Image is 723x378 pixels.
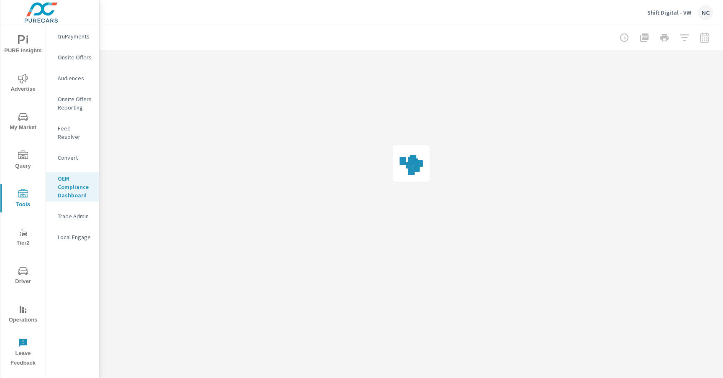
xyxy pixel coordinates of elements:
p: Audiences [58,74,92,82]
div: OEM Compliance Dashboard [46,172,99,202]
p: truPayments [58,32,92,41]
p: Onsite Offers Reporting [58,95,92,112]
p: Feed Resolver [58,124,92,141]
span: Tools [3,189,43,209]
div: NC [698,5,713,20]
div: Onsite Offers Reporting [46,93,99,114]
div: Feed Resolver [46,122,99,143]
p: Local Engage [58,233,92,241]
p: OEM Compliance Dashboard [58,174,92,199]
div: nav menu [0,25,46,371]
div: Trade Admin [46,210,99,222]
span: Driver [3,266,43,286]
span: Advertise [3,74,43,94]
div: Local Engage [46,231,99,243]
div: truPayments [46,30,99,43]
span: Query [3,151,43,171]
p: Convert [58,153,92,162]
span: PURE Insights [3,35,43,56]
span: Leave Feedback [3,338,43,368]
span: Tier2 [3,227,43,248]
p: Onsite Offers [58,53,92,61]
p: Trade Admin [58,212,92,220]
div: Audiences [46,72,99,84]
p: Shift Digital - VW [647,9,691,16]
div: Convert [46,151,99,164]
span: Operations [3,304,43,325]
span: My Market [3,112,43,133]
div: Onsite Offers [46,51,99,64]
